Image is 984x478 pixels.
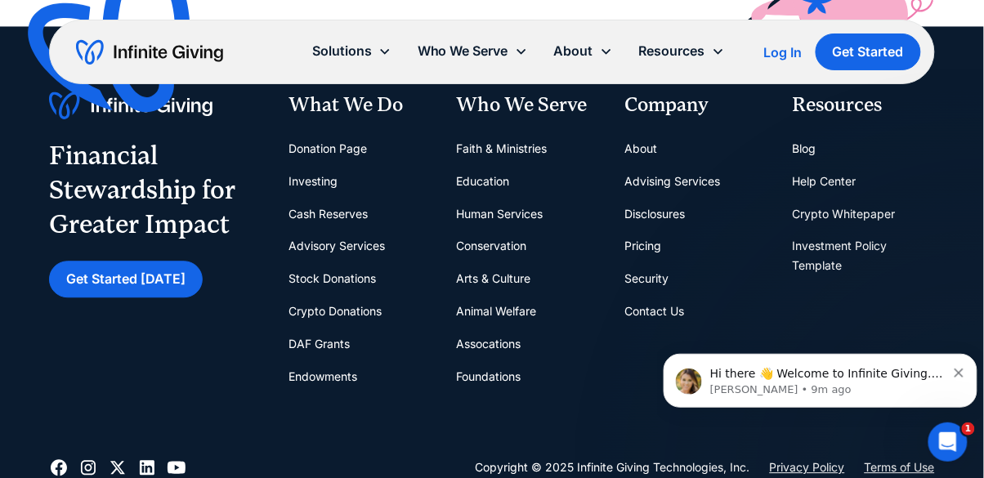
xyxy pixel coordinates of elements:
[288,230,385,262] a: Advisory Services
[457,165,510,198] a: Education
[624,230,661,262] a: Pricing
[657,319,984,434] iframe: Intercom notifications message
[793,198,896,230] a: Crypto Whitepaper
[418,40,508,62] div: Who We Serve
[764,42,803,62] a: Log In
[312,40,372,62] div: Solutions
[541,34,626,69] div: About
[626,34,738,69] div: Resources
[457,92,599,119] div: Who We Serve
[764,46,803,59] div: Log In
[49,139,262,241] div: Financial Stewardship for Greater Impact
[288,165,338,198] a: Investing
[928,422,968,462] iframe: Intercom live chat
[288,295,382,328] a: Crypto Donations
[865,458,935,477] a: Terms of Use
[793,165,857,198] a: Help Center
[624,132,657,165] a: About
[816,34,921,70] a: Get Started
[793,230,935,282] a: Investment Policy Template
[624,198,685,230] a: Disclosures
[624,262,669,295] a: Security
[770,458,845,477] a: Privacy Policy
[76,39,223,65] a: home
[288,92,431,119] div: What We Do
[457,295,537,328] a: Animal Welfare
[457,262,531,295] a: Arts & Culture
[457,360,521,393] a: Foundations
[288,132,367,165] a: Donation Page
[49,261,203,297] a: Get Started [DATE]
[457,198,543,230] a: Human Services
[624,92,767,119] div: Company
[457,230,527,262] a: Conservation
[476,458,750,477] div: Copyright © 2025 Infinite Giving Technologies, Inc.
[288,360,357,393] a: Endowments
[639,40,705,62] div: Resources
[457,328,521,360] a: Assocations
[793,92,935,119] div: Resources
[288,198,368,230] a: Cash Reserves
[624,295,684,328] a: Contact Us
[624,165,720,198] a: Advising Services
[457,132,548,165] a: Faith & Ministries
[299,34,405,69] div: Solutions
[554,40,593,62] div: About
[288,262,376,295] a: Stock Donations
[288,328,350,360] a: DAF Grants
[405,34,541,69] div: Who We Serve
[793,132,816,165] a: Blog
[962,422,975,436] span: 1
